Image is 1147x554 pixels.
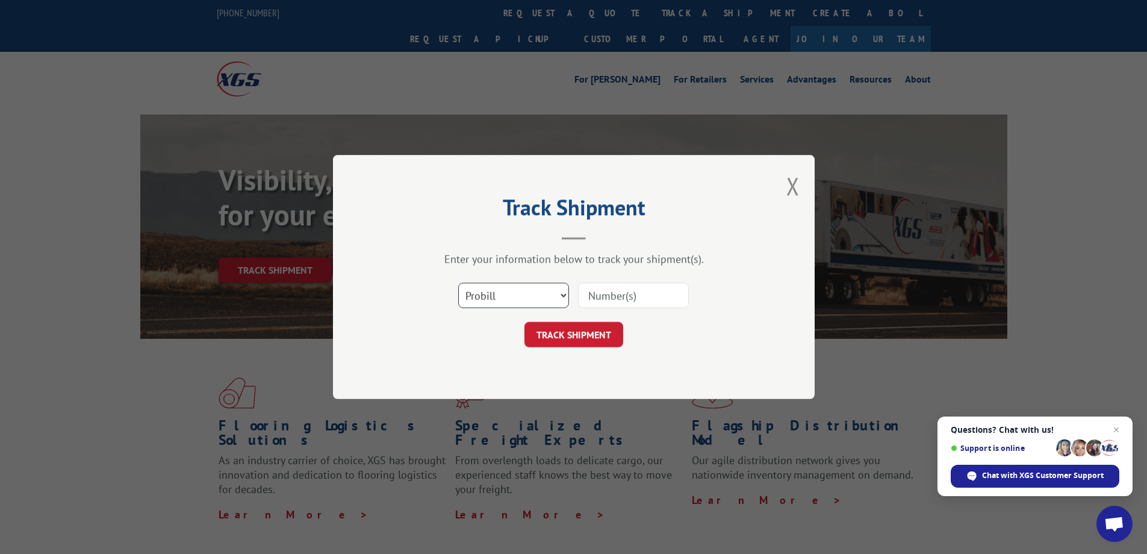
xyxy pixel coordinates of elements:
span: Close chat [1109,423,1124,437]
button: TRACK SHIPMENT [524,322,623,347]
h2: Track Shipment [393,199,754,222]
div: Chat with XGS Customer Support [951,465,1119,488]
button: Close modal [786,170,800,202]
div: Open chat [1096,506,1133,542]
input: Number(s) [578,283,689,308]
div: Enter your information below to track your shipment(s). [393,252,754,266]
span: Chat with XGS Customer Support [982,470,1104,481]
span: Support is online [951,444,1052,453]
span: Questions? Chat with us! [951,425,1119,435]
